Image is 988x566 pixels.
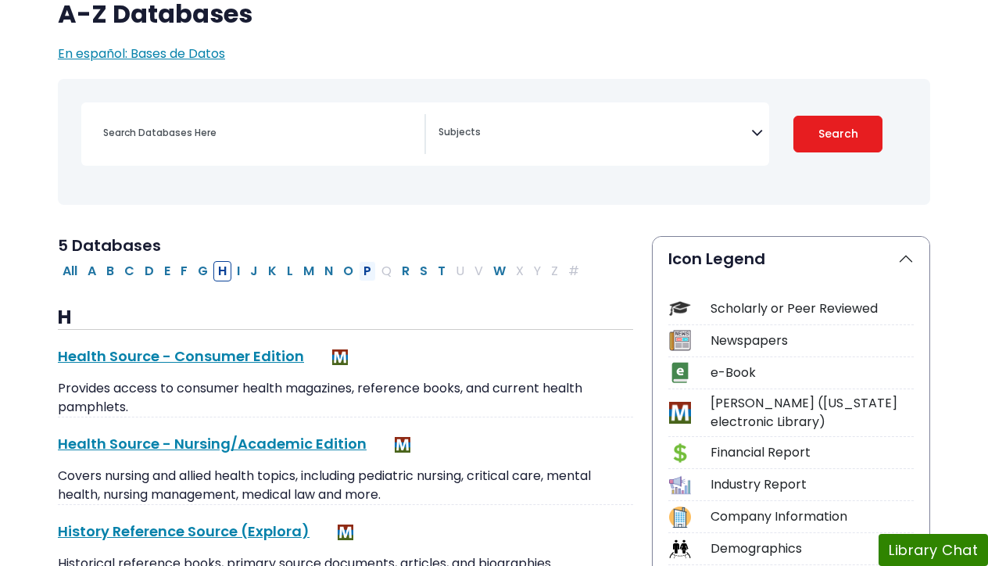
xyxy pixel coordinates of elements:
[58,79,930,205] nav: Search filters
[669,298,690,319] img: Icon Scholarly or Peer Reviewed
[395,437,410,453] img: MeL (Michigan electronic Library)
[245,261,263,281] button: Filter Results J
[669,402,690,423] img: Icon MeL (Michigan electronic Library)
[397,261,414,281] button: Filter Results R
[232,261,245,281] button: Filter Results I
[359,261,376,281] button: Filter Results P
[213,261,231,281] button: Filter Results H
[338,525,353,540] img: MeL (Michigan electronic Library)
[159,261,175,281] button: Filter Results E
[669,362,690,383] img: Icon e-Book
[669,442,690,464] img: Icon Financial Report
[669,507,690,528] img: Icon Company Information
[669,475,690,496] img: Icon Industry Report
[193,261,213,281] button: Filter Results G
[415,261,432,281] button: Filter Results S
[711,394,914,432] div: [PERSON_NAME] ([US_STATE] electronic Library)
[711,443,914,462] div: Financial Report
[320,261,338,281] button: Filter Results N
[489,261,510,281] button: Filter Results W
[58,434,367,453] a: Health Source - Nursing/Academic Edition
[711,364,914,382] div: e-Book
[58,467,633,504] p: Covers nursing and allied health topics, including pediatric nursing, critical care, mental healt...
[58,235,161,256] span: 5 Databases
[58,261,82,281] button: All
[711,331,914,350] div: Newspapers
[140,261,159,281] button: Filter Results D
[299,261,319,281] button: Filter Results M
[793,116,882,152] button: Submit for Search Results
[58,379,633,417] p: Provides access to consumer health magazines, reference books, and current health pamphlets.
[669,539,690,560] img: Icon Demographics
[332,349,348,365] img: MeL (Michigan electronic Library)
[176,261,192,281] button: Filter Results F
[433,261,450,281] button: Filter Results T
[102,261,119,281] button: Filter Results B
[58,306,633,330] h3: H
[711,299,914,318] div: Scholarly or Peer Reviewed
[58,261,585,279] div: Alpha-list to filter by first letter of database name
[58,521,310,541] a: History Reference Source (Explora)
[669,330,690,351] img: Icon Newspapers
[83,261,101,281] button: Filter Results A
[120,261,139,281] button: Filter Results C
[58,346,304,366] a: Health Source - Consumer Edition
[711,539,914,558] div: Demographics
[653,237,929,281] button: Icon Legend
[879,534,988,566] button: Library Chat
[94,121,424,144] input: Search database by title or keyword
[711,475,914,494] div: Industry Report
[282,261,298,281] button: Filter Results L
[439,127,751,140] textarea: Search
[58,45,225,63] a: En español: Bases de Datos
[263,261,281,281] button: Filter Results K
[711,507,914,526] div: Company Information
[338,261,358,281] button: Filter Results O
